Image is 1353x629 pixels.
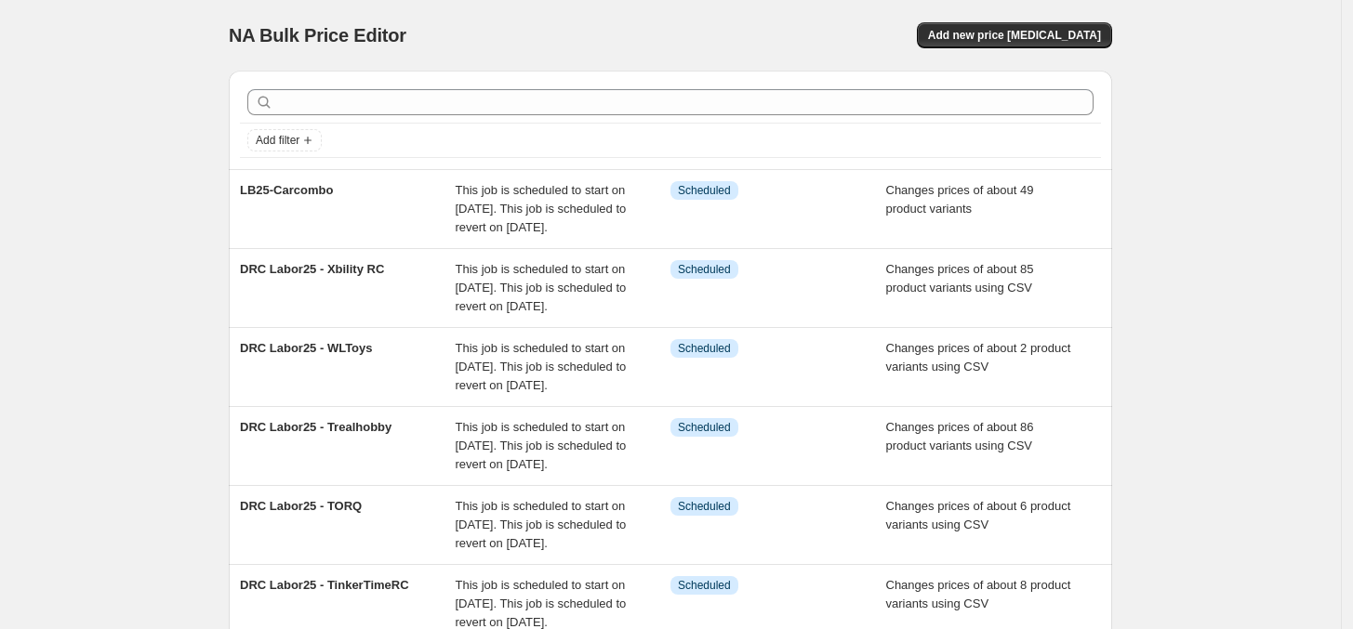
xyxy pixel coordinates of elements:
[928,28,1101,43] span: Add new price [MEDICAL_DATA]
[456,578,627,629] span: This job is scheduled to start on [DATE]. This job is scheduled to revert on [DATE].
[240,341,373,355] span: DRC Labor25 - WLToys
[240,262,384,276] span: DRC Labor25 - Xbility RC
[886,262,1034,295] span: Changes prices of about 85 product variants using CSV
[886,183,1034,216] span: Changes prices of about 49 product variants
[678,578,731,593] span: Scheduled
[886,420,1034,452] span: Changes prices of about 86 product variants using CSV
[456,262,627,313] span: This job is scheduled to start on [DATE]. This job is scheduled to revert on [DATE].
[917,22,1112,48] button: Add new price [MEDICAL_DATA]
[229,25,406,46] span: NA Bulk Price Editor
[678,420,731,435] span: Scheduled
[456,420,627,471] span: This job is scheduled to start on [DATE]. This job is scheduled to revert on [DATE].
[240,183,333,197] span: LB25-Carcombo
[240,578,409,592] span: DRC Labor25 - TinkerTimeRC
[256,133,299,148] span: Add filter
[240,499,362,513] span: DRC Labor25 - TORQ
[678,262,731,277] span: Scheduled
[240,420,391,434] span: DRC Labor25 - Trealhobby
[456,499,627,550] span: This job is scheduled to start on [DATE]. This job is scheduled to revert on [DATE].
[886,499,1071,531] span: Changes prices of about 6 product variants using CSV
[247,129,322,151] button: Add filter
[456,341,627,392] span: This job is scheduled to start on [DATE]. This job is scheduled to revert on [DATE].
[886,341,1071,373] span: Changes prices of about 2 product variants using CSV
[678,183,731,198] span: Scheduled
[678,499,731,514] span: Scheduled
[886,578,1071,610] span: Changes prices of about 8 product variants using CSV
[456,183,627,234] span: This job is scheduled to start on [DATE]. This job is scheduled to revert on [DATE].
[678,341,731,356] span: Scheduled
